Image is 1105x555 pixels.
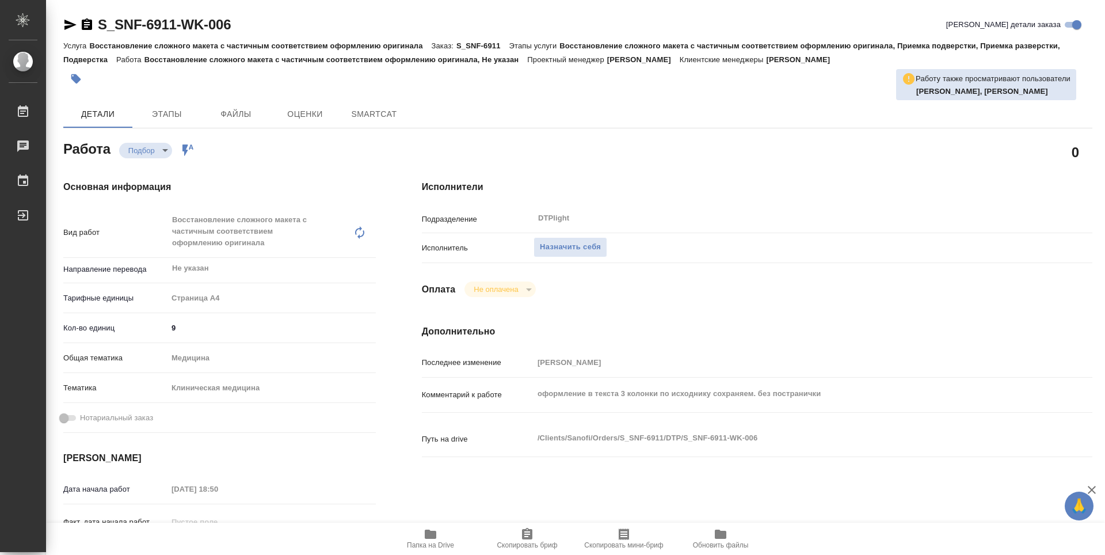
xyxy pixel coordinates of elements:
[916,73,1070,85] p: Работу также просматривают пользователи
[497,541,557,549] span: Скопировать бриф
[63,516,167,528] p: Факт. дата начала работ
[98,17,231,32] a: S_SNF-6911-WK-006
[422,325,1092,339] h4: Дополнительно
[432,41,456,50] p: Заказ:
[422,214,534,225] p: Подразделение
[63,66,89,92] button: Добавить тэг
[167,320,376,336] input: ✎ Введи что-нибудь
[80,412,153,424] span: Нотариальный заказ
[89,41,431,50] p: Восстановление сложного макета с частичным соответствием оформлению оригинала
[63,451,376,465] h4: [PERSON_NAME]
[63,41,89,50] p: Услуга
[916,87,1048,96] b: [PERSON_NAME], [PERSON_NAME]
[63,180,376,194] h4: Основная информация
[916,86,1070,97] p: Заборова Александра, Горшкова Валентина
[576,523,672,555] button: Скопировать мини-бриф
[680,55,767,64] p: Клиентские менеджеры
[346,107,402,121] span: SmartCat
[167,378,376,398] div: Клиническая медицина
[63,18,77,32] button: Скопировать ссылку для ЯМессенджера
[63,41,1060,64] p: Восстановление сложного макета с частичным соответствием оформлению оригинала, Приемка подверстки...
[119,143,172,158] div: Подбор
[456,41,509,50] p: S_SNF-6911
[422,357,534,368] p: Последнее изменение
[422,389,534,401] p: Комментарий к работе
[1072,142,1079,162] h2: 0
[407,541,454,549] span: Папка на Drive
[277,107,333,121] span: Оценки
[63,382,167,394] p: Тематика
[534,237,607,257] button: Назначить себя
[766,55,839,64] p: [PERSON_NAME]
[63,352,167,364] p: Общая тематика
[422,283,456,296] h4: Оплата
[70,107,125,121] span: Детали
[116,55,144,64] p: Работа
[80,18,94,32] button: Скопировать ссылку
[144,55,528,64] p: Восстановление сложного макета с частичным соответствием оформлению оригинала, Не указан
[607,55,680,64] p: [PERSON_NAME]
[422,180,1092,194] h4: Исполнители
[63,292,167,304] p: Тарифные единицы
[63,264,167,275] p: Направление перевода
[534,384,1037,404] textarea: оформление в текста 3 колонки по исходнику сохраняем. без постранички
[946,19,1061,31] span: [PERSON_NAME] детали заказа
[382,523,479,555] button: Папка на Drive
[63,227,167,238] p: Вид работ
[1069,494,1089,518] span: 🙏
[63,484,167,495] p: Дата начала работ
[422,242,534,254] p: Исполнитель
[1065,492,1093,520] button: 🙏
[534,354,1037,371] input: Пустое поле
[509,41,560,50] p: Этапы услуги
[584,541,663,549] span: Скопировать мини-бриф
[167,348,376,368] div: Медицина
[125,146,158,155] button: Подбор
[167,481,268,497] input: Пустое поле
[139,107,195,121] span: Этапы
[672,523,769,555] button: Обновить файлы
[167,514,268,530] input: Пустое поле
[540,241,601,254] span: Назначить себя
[470,284,521,294] button: Не оплачена
[422,434,534,445] p: Путь на drive
[63,322,167,334] p: Кол-во единиц
[527,55,607,64] p: Проектный менеджер
[63,138,110,158] h2: Работа
[479,523,576,555] button: Скопировать бриф
[534,428,1037,448] textarea: /Clients/Sanofi/Orders/S_SNF-6911/DTP/S_SNF-6911-WK-006
[208,107,264,121] span: Файлы
[464,282,535,297] div: Подбор
[167,288,376,308] div: Страница А4
[693,541,749,549] span: Обновить файлы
